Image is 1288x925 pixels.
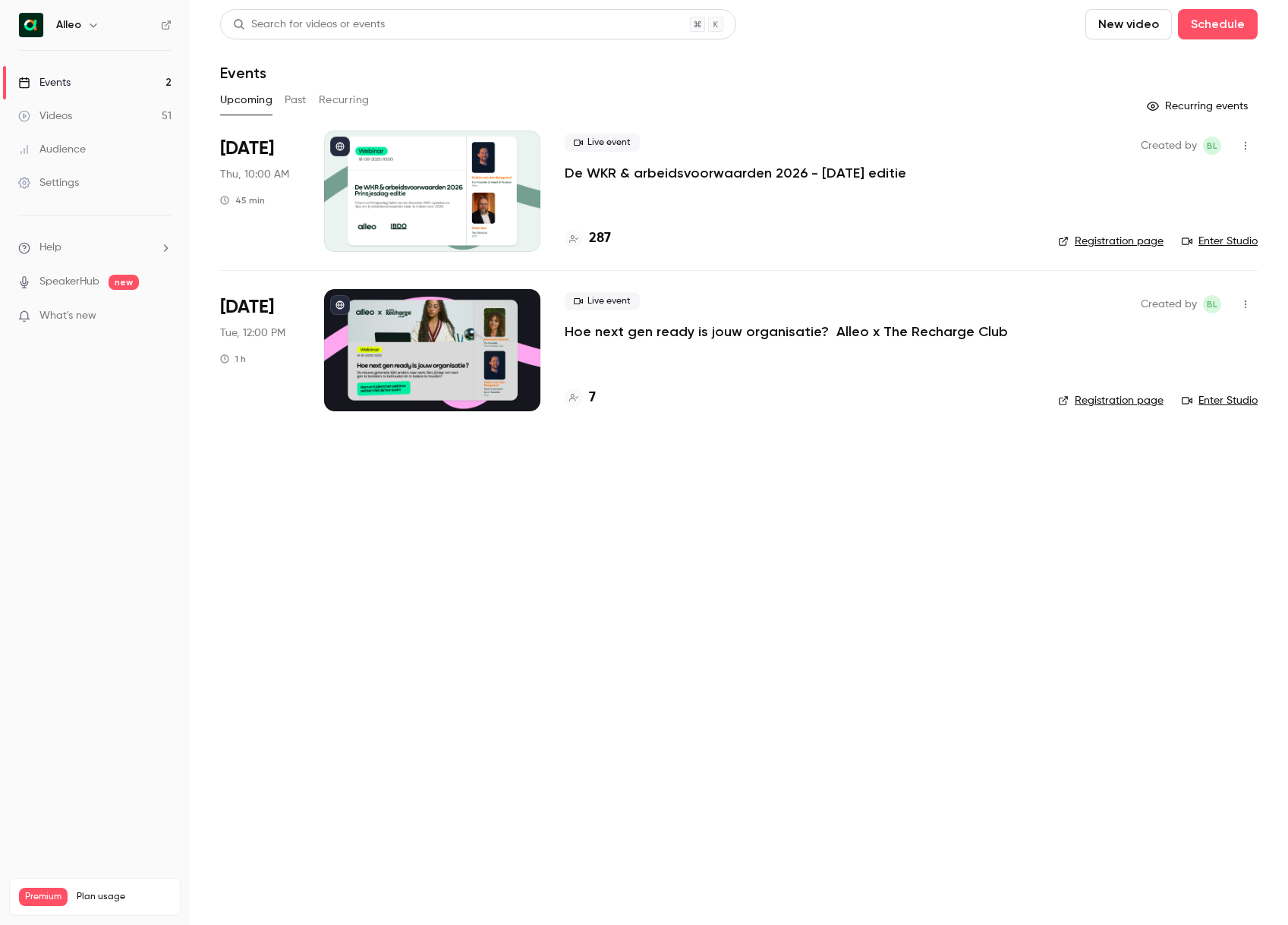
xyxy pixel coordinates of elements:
[220,167,289,182] span: Thu, 10:00 AM
[56,17,81,33] h6: Alleo
[285,88,307,112] button: Past
[220,137,274,161] span: [DATE]
[1207,137,1217,155] span: BL
[1141,137,1197,155] span: Created by
[39,274,99,290] a: SpeakerHub
[565,228,611,249] a: 287
[1178,9,1258,39] button: Schedule
[1058,393,1164,408] a: Registration page
[19,888,68,906] span: Premium
[220,88,272,112] button: Upcoming
[18,75,71,90] div: Events
[1141,295,1197,313] span: Created by
[589,388,596,408] h4: 7
[220,326,285,341] span: Tue, 12:00 PM
[18,240,172,256] li: help-dropdown-opener
[220,194,265,206] div: 45 min
[1203,295,1221,313] span: Bernice Lohr
[1058,234,1164,249] a: Registration page
[1182,393,1258,408] a: Enter Studio
[565,134,640,152] span: Live event
[77,891,171,903] span: Plan usage
[1140,94,1258,118] button: Recurring events
[18,142,86,157] div: Audience
[220,289,300,411] div: Oct 14 Tue, 12:00 PM (Europe/Amsterdam)
[18,109,72,124] div: Videos
[220,131,300,252] div: Sep 18 Thu, 10:00 AM (Europe/Amsterdam)
[220,295,274,319] span: [DATE]
[1203,137,1221,155] span: Bernice Lohr
[1207,295,1217,313] span: BL
[19,13,43,37] img: Alleo
[39,240,61,256] span: Help
[589,228,611,249] h4: 287
[220,353,246,365] div: 1 h
[1085,9,1172,39] button: New video
[233,17,385,33] div: Search for videos or events
[153,310,172,323] iframe: Noticeable Trigger
[109,275,139,290] span: new
[319,88,370,112] button: Recurring
[39,308,96,324] span: What's new
[565,322,1008,341] a: Hoe next gen ready is jouw organisatie? Alleo x The Recharge Club
[1182,234,1258,249] a: Enter Studio
[565,388,596,408] a: 7
[220,64,266,82] h1: Events
[18,175,79,190] div: Settings
[565,292,640,310] span: Live event
[565,164,906,182] a: De WKR & arbeidsvoorwaarden 2026 - [DATE] editie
